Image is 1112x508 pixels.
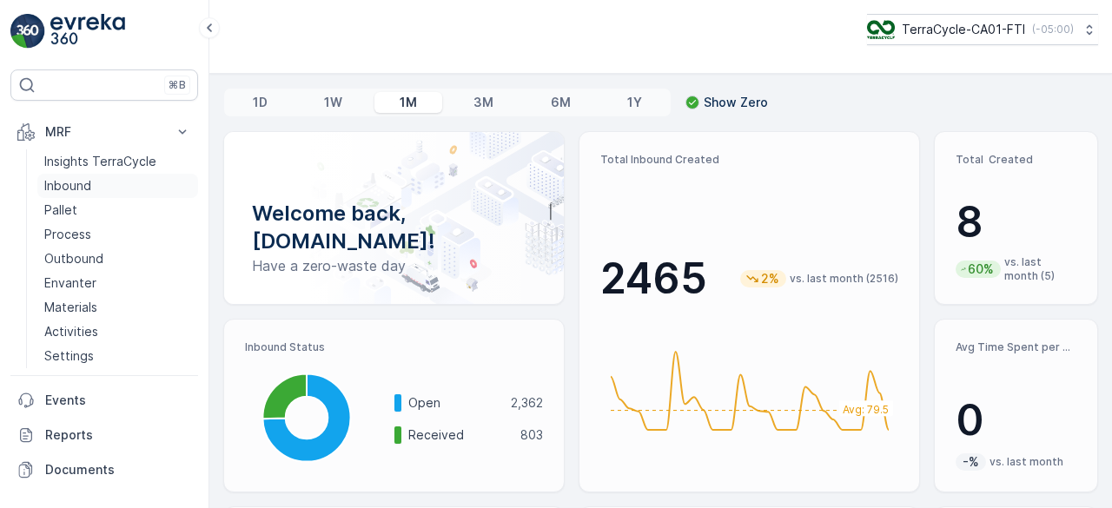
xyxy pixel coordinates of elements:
button: MRF [10,115,198,149]
p: 2% [759,270,781,287]
button: TerraCycle-CA01-FTI(-05:00) [867,14,1098,45]
p: Insights TerraCycle [44,153,156,170]
p: ⌘B [169,78,186,92]
a: Reports [10,418,198,452]
p: Total Inbound Created [600,153,898,167]
p: 1Y [627,94,642,111]
p: Activities [44,323,98,340]
p: Open [408,394,500,412]
p: 1D [253,94,268,111]
p: TerraCycle-CA01-FTI [902,21,1025,38]
p: vs. last month (5) [1004,255,1076,283]
p: vs. last month (2516) [790,272,898,286]
p: vs. last month [990,455,1063,469]
p: ( -05:00 ) [1032,23,1074,36]
a: Inbound [37,174,198,198]
p: Process [44,226,91,243]
a: Events [10,383,198,418]
a: Envanter [37,271,198,295]
img: logo_light-DOdMpM7g.png [50,14,125,49]
a: Outbound [37,247,198,271]
p: Have a zero-waste day [252,255,536,276]
p: Total Created [956,153,1076,167]
a: Settings [37,344,198,368]
p: Show Zero [704,94,768,111]
p: Welcome back, [DOMAIN_NAME]! [252,200,536,255]
p: Outbound [44,250,103,267]
p: -% [961,453,981,471]
p: Pallet [44,201,77,219]
p: 8 [956,196,1076,248]
p: Inbound [44,177,91,195]
p: 6M [551,94,571,111]
p: MRF [45,123,163,141]
p: 0 [956,394,1076,446]
p: 1M [400,94,417,111]
img: TC_BVHiTW6.png [867,20,895,39]
p: 2,362 [511,394,543,412]
p: 3M [473,94,493,111]
a: Insights TerraCycle [37,149,198,174]
p: 803 [520,426,543,444]
p: Received [408,426,509,444]
p: 60% [966,261,996,278]
a: Process [37,222,198,247]
a: Activities [37,320,198,344]
p: 1W [324,94,342,111]
a: Materials [37,295,198,320]
p: Reports [45,426,191,444]
p: 2465 [600,253,707,305]
p: Materials [44,299,97,316]
p: Inbound Status [245,340,543,354]
p: Events [45,392,191,409]
p: Avg Time Spent per Process (hr) [956,340,1076,354]
a: Documents [10,452,198,487]
p: Settings [44,347,94,365]
img: logo [10,14,45,49]
p: Envanter [44,274,96,292]
p: Documents [45,461,191,478]
a: Pallet [37,198,198,222]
